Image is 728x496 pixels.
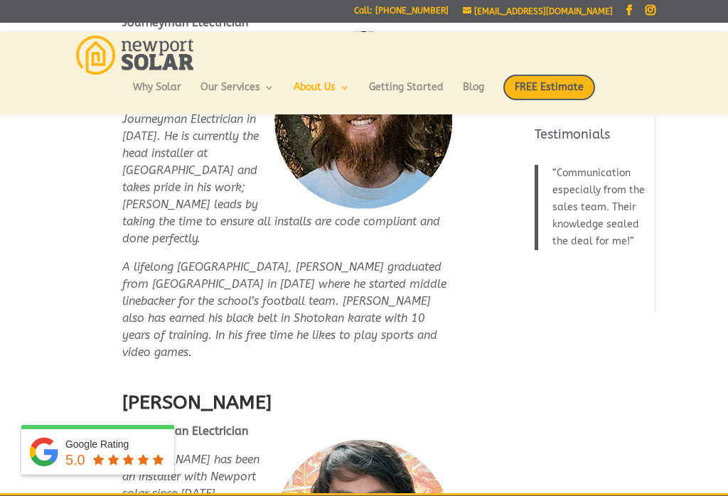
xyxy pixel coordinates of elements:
em: [PERSON_NAME] joined Newport Solar in early 2016 and achieved the credential of RI Journeyman Ele... [122,44,440,245]
b: Journeyman Electrician [122,16,248,29]
a: Getting Started [369,82,444,107]
a: Our Services [200,82,274,107]
a: Why Solar [133,82,181,107]
a: [EMAIL_ADDRESS][DOMAIN_NAME] [463,6,613,16]
a: About Us [294,82,350,107]
a: Blog [463,82,484,107]
b: Journeyman Electrician [122,424,248,438]
blockquote: Communication especially from the sales team. Their knowledge sealed the deal for me! [535,165,646,250]
span: FREE Estimate [503,75,595,100]
img: Newport Solar | Solar Energy Optimized. [76,36,193,75]
div: Google Rating [65,437,167,451]
a: FREE Estimate [503,75,595,114]
h4: Testimonials [535,126,646,151]
img: Austin Tingley - Newport Solar [274,31,452,209]
span: 5.0 [65,452,85,468]
a: Call: [PHONE_NUMBER] [354,6,449,21]
b: [PERSON_NAME] [122,391,272,414]
em: A lifelong [GEOGRAPHIC_DATA], [PERSON_NAME] graduated from [GEOGRAPHIC_DATA] in [DATE] where he s... [122,260,446,359]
